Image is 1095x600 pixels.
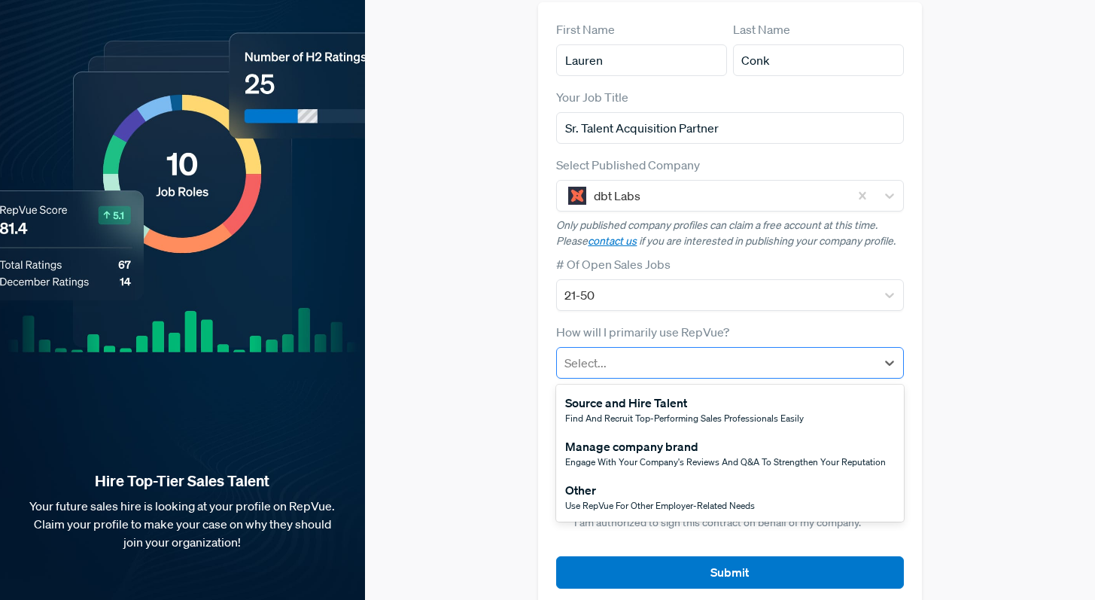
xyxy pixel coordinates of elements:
div: Other [565,481,755,499]
span: Use RepVue for other employer-related needs [565,499,755,512]
button: Submit [556,556,903,589]
label: Select Published Company [556,156,700,174]
p: Your future sales hire is looking at your profile on RepVue. Claim your profile to make your case... [24,497,341,551]
label: Last Name [733,20,790,38]
input: First Name [556,44,727,76]
div: Manage company brand [565,437,886,455]
strong: Hire Top-Tier Sales Talent [24,471,341,491]
p: Only published company profiles can claim a free account at this time. Please if you are interest... [556,218,903,249]
label: How will I primarily use RepVue? [556,323,729,341]
label: Your Job Title [556,88,628,106]
span: Engage with your company's reviews and Q&A to strengthen your reputation [565,455,886,468]
label: # Of Open Sales Jobs [556,255,671,273]
span: Find and recruit top-performing sales professionals easily [565,412,804,425]
input: Last Name [733,44,904,76]
div: Source and Hire Talent [565,394,804,412]
a: contact us [588,234,637,248]
label: First Name [556,20,615,38]
input: Title [556,112,903,144]
img: dbt Labs [568,187,586,205]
